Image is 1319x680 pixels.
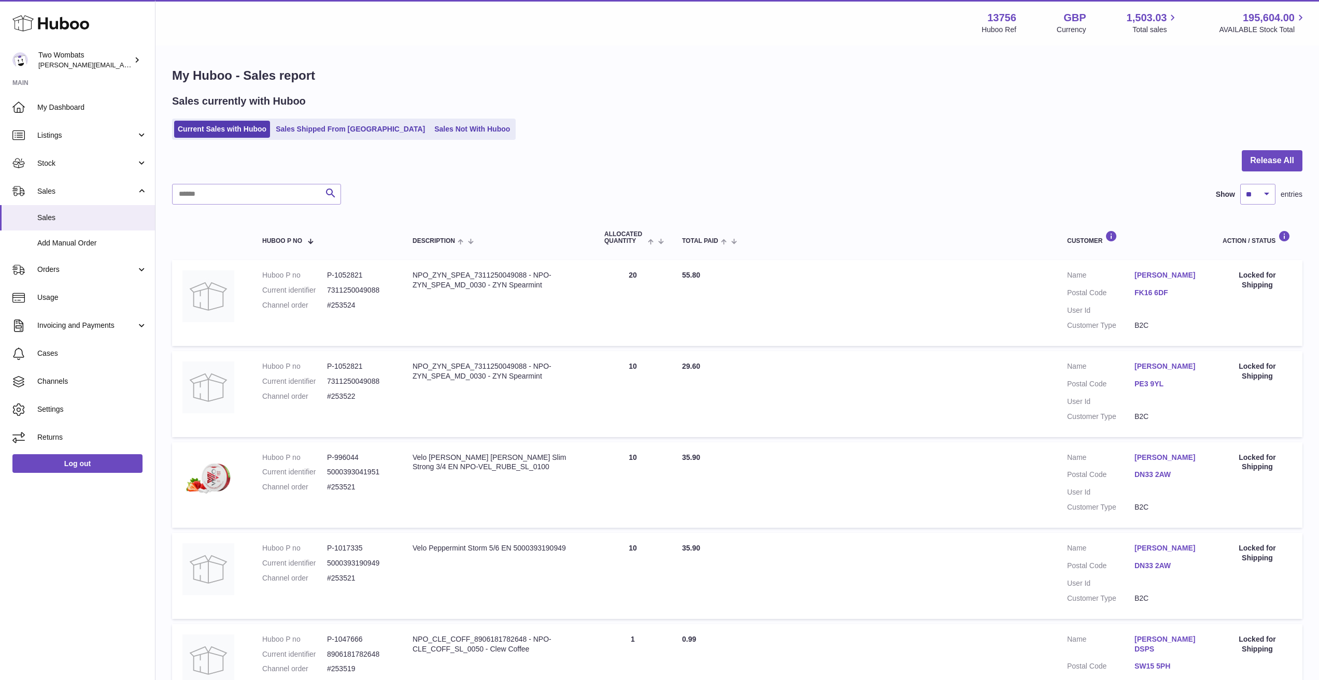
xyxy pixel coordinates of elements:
[1127,11,1179,35] a: 1,503.03 Total sales
[327,285,392,295] dd: 7311250049088
[1067,379,1134,392] dt: Postal Code
[1067,270,1134,283] dt: Name
[413,634,584,654] div: NPO_CLE_COFF_8906181782648 - NPO-CLE_COFF_SL_0050 - Clew Coffee
[1067,543,1134,556] dt: Name
[262,392,327,401] dt: Channel order
[682,635,696,643] span: 0.99
[1134,453,1202,462] a: [PERSON_NAME]
[172,67,1302,84] h1: My Huboo - Sales report
[1067,661,1134,674] dt: Postal Code
[37,213,147,223] span: Sales
[327,634,392,644] dd: P-1047666
[262,482,327,492] dt: Channel order
[37,131,136,140] span: Listings
[1067,321,1134,330] dt: Customer Type
[987,11,1016,25] strong: 13756
[37,238,147,248] span: Add Manual Order
[1067,578,1134,588] dt: User Id
[1242,150,1302,171] button: Release All
[262,664,327,674] dt: Channel order
[1243,11,1295,25] span: 195,604.00
[1134,561,1202,571] a: DN33 2AW
[1134,321,1202,330] dd: B2C
[37,158,136,168] span: Stock
[262,558,327,568] dt: Current identifier
[327,543,392,553] dd: P-1017335
[38,61,208,69] span: [PERSON_NAME][EMAIL_ADDRESS][DOMAIN_NAME]
[1223,230,1292,244] div: Action / Status
[38,50,132,70] div: Two Wombats
[262,285,327,295] dt: Current identifier
[1134,543,1202,553] a: [PERSON_NAME]
[1281,190,1302,199] span: entries
[1219,11,1307,35] a: 195,604.00 AVAILABLE Stock Total
[982,25,1016,35] div: Huboo Ref
[1063,11,1086,25] strong: GBP
[262,270,327,280] dt: Huboo P no
[1067,361,1134,374] dt: Name
[327,270,392,280] dd: P-1052821
[262,453,327,462] dt: Huboo P no
[1134,361,1202,371] a: [PERSON_NAME]
[327,558,392,568] dd: 5000393190949
[1067,561,1134,573] dt: Postal Code
[172,94,306,108] h2: Sales currently with Huboo
[682,544,700,552] span: 35.90
[682,238,718,244] span: Total paid
[1134,412,1202,422] dd: B2C
[262,543,327,553] dt: Huboo P no
[1134,470,1202,480] a: DN33 2AW
[1067,397,1134,407] dt: User Id
[37,349,147,358] span: Cases
[1223,634,1292,654] div: Locked for Shipping
[1057,25,1086,35] div: Currency
[1132,25,1179,35] span: Total sales
[262,467,327,477] dt: Current identifier
[37,186,136,196] span: Sales
[174,121,270,138] a: Current Sales with Huboo
[1134,594,1202,603] dd: B2C
[327,649,392,659] dd: 8906181782648
[182,543,234,595] img: no-photo.jpg
[37,103,147,112] span: My Dashboard
[262,300,327,310] dt: Channel order
[262,649,327,659] dt: Current identifier
[1134,270,1202,280] a: [PERSON_NAME]
[1223,453,1292,472] div: Locked for Shipping
[272,121,429,138] a: Sales Shipped From [GEOGRAPHIC_DATA]
[327,664,392,674] dd: #253519
[37,377,147,386] span: Channels
[1134,379,1202,389] a: PE3 9YL
[413,270,584,290] div: NPO_ZYN_SPEA_7311250049088 - NPO-ZYN_SPEA_MD_0030 - ZYN Spearmint
[1067,288,1134,300] dt: Postal Code
[594,351,672,437] td: 10
[1067,634,1134,657] dt: Name
[37,293,147,302] span: Usage
[1223,361,1292,381] div: Locked for Shipping
[182,270,234,322] img: no-photo.jpg
[262,238,302,244] span: Huboo P no
[37,432,147,442] span: Returns
[1067,594,1134,603] dt: Customer Type
[604,231,645,244] span: ALLOCATED Quantity
[1134,661,1202,671] a: SW15 5PH
[594,260,672,346] td: 20
[1223,543,1292,563] div: Locked for Shipping
[327,482,392,492] dd: #253521
[327,300,392,310] dd: #253524
[682,271,700,279] span: 55.80
[262,377,327,386] dt: Current identifier
[1134,634,1202,654] a: [PERSON_NAME] DSPS
[1127,11,1167,25] span: 1,503.03
[1216,190,1235,199] label: Show
[682,362,700,370] span: 29.60
[327,467,392,477] dd: 5000393041951
[12,52,28,68] img: alan@twowombats.com
[431,121,514,138] a: Sales Not With Huboo
[327,453,392,462] dd: P-996044
[37,404,147,414] span: Settings
[413,543,584,553] div: Velo Peppermint Storm 5/6 EN 5000393190949
[327,392,392,401] dd: #253522
[1067,487,1134,497] dt: User Id
[682,453,700,461] span: 35.90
